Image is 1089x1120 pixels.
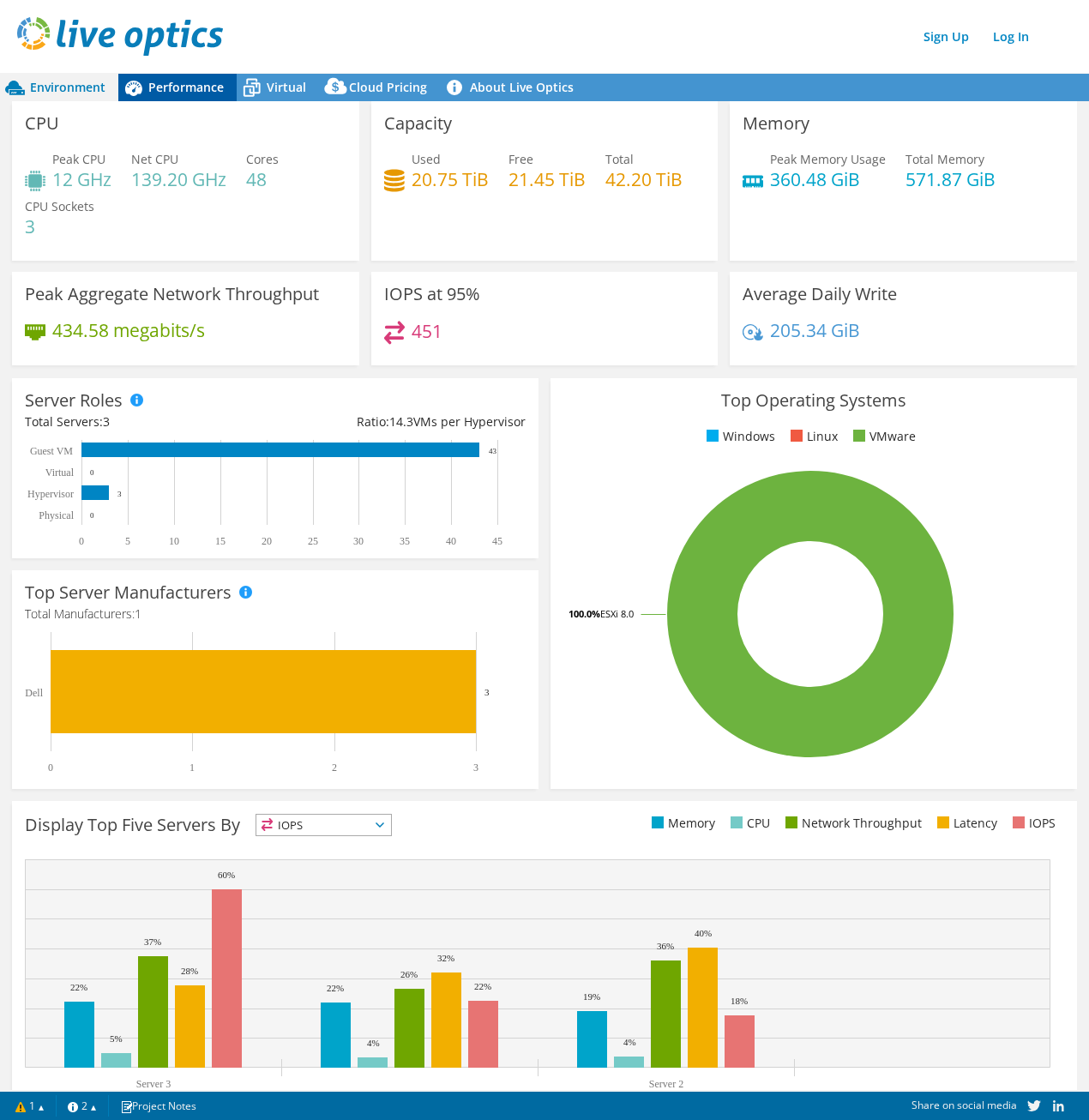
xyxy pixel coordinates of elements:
[181,966,198,976] text: 28%
[131,151,178,167] span: Net CPU
[905,170,996,189] h4: 571.87 GiB
[90,468,94,477] text: 0
[52,321,205,340] h4: 434.58 megabits/s
[905,151,984,167] span: Total Memory
[563,391,1064,410] h3: Top Operating Systems
[781,814,922,833] li: Network Throughput
[17,17,223,56] img: live_optics_svg.svg
[1008,814,1056,833] li: IOPS
[52,170,111,189] h4: 12 GHz
[246,170,279,189] h4: 48
[912,1098,1017,1112] span: Share on social media
[25,412,275,431] div: Total Servers:
[117,490,122,498] text: 3
[702,427,775,446] li: Windows
[25,687,43,699] text: Dell
[743,114,809,133] h3: Memory
[48,762,53,774] text: 0
[3,1095,57,1117] a: 1
[246,151,279,167] span: Cores
[649,1078,683,1090] text: Server 2
[389,413,413,430] span: 14.3
[412,170,489,189] h4: 20.75 TiB
[933,814,997,833] li: Latency
[148,79,224,95] span: Performance
[56,1095,109,1117] a: 2
[569,607,600,620] tspan: 100.0%
[731,996,748,1006] text: 18%
[218,870,235,880] text: 60%
[110,1033,123,1044] text: 5%
[384,285,480,304] h3: IOPS at 95%
[190,762,195,774] text: 1
[600,607,634,620] tspan: ESXi 8.0
[474,981,491,991] text: 22%
[770,321,860,340] h4: 205.34 GiB
[125,535,130,547] text: 5
[215,535,226,547] text: 15
[984,24,1038,49] a: Log In
[915,24,978,49] a: Sign Up
[657,941,674,951] text: 36%
[400,969,418,979] text: 26%
[605,170,683,189] h4: 42.20 TiB
[695,928,712,938] text: 40%
[25,285,319,304] h3: Peak Aggregate Network Throughput
[256,815,391,835] span: IOPS
[25,114,59,133] h3: CPU
[45,467,75,479] text: Virtual
[446,535,456,547] text: 40
[786,427,838,446] li: Linux
[144,936,161,947] text: 37%
[412,151,441,167] span: Used
[349,79,427,95] span: Cloud Pricing
[743,285,897,304] h3: Average Daily Write
[770,151,886,167] span: Peak Memory Usage
[25,217,94,236] h4: 3
[583,991,600,1002] text: 19%
[262,535,272,547] text: 20
[25,391,123,410] h3: Server Roles
[440,74,587,101] a: About Live Optics
[90,511,94,520] text: 0
[384,114,452,133] h3: Capacity
[489,447,497,455] text: 43
[508,151,533,167] span: Free
[412,322,442,340] h4: 451
[353,535,364,547] text: 30
[25,198,94,214] span: CPU Sockets
[27,488,74,500] text: Hypervisor
[647,814,715,833] li: Memory
[849,427,916,446] li: VMware
[25,583,232,602] h3: Top Server Manufacturers
[275,412,526,431] div: Ratio: VMs per Hypervisor
[332,762,337,774] text: 2
[131,170,226,189] h4: 139.20 GHz
[492,535,502,547] text: 45
[103,413,110,430] span: 3
[508,170,586,189] h4: 21.45 TiB
[327,983,344,993] text: 22%
[108,1095,208,1117] a: Project Notes
[400,535,410,547] text: 35
[52,151,105,167] span: Peak CPU
[169,535,179,547] text: 10
[70,982,87,992] text: 22%
[623,1037,636,1047] text: 4%
[135,605,141,622] span: 1
[473,762,478,774] text: 3
[30,79,105,95] span: Environment
[605,151,634,167] span: Total
[136,1078,171,1090] text: Server 3
[25,605,526,623] h4: Total Manufacturers:
[39,509,74,521] text: Physical
[484,687,490,697] text: 3
[30,445,73,457] text: Guest VM
[79,535,84,547] text: 0
[726,814,770,833] li: CPU
[267,79,306,95] span: Virtual
[437,953,454,963] text: 32%
[367,1038,380,1048] text: 4%
[308,535,318,547] text: 25
[770,170,886,189] h4: 360.48 GiB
